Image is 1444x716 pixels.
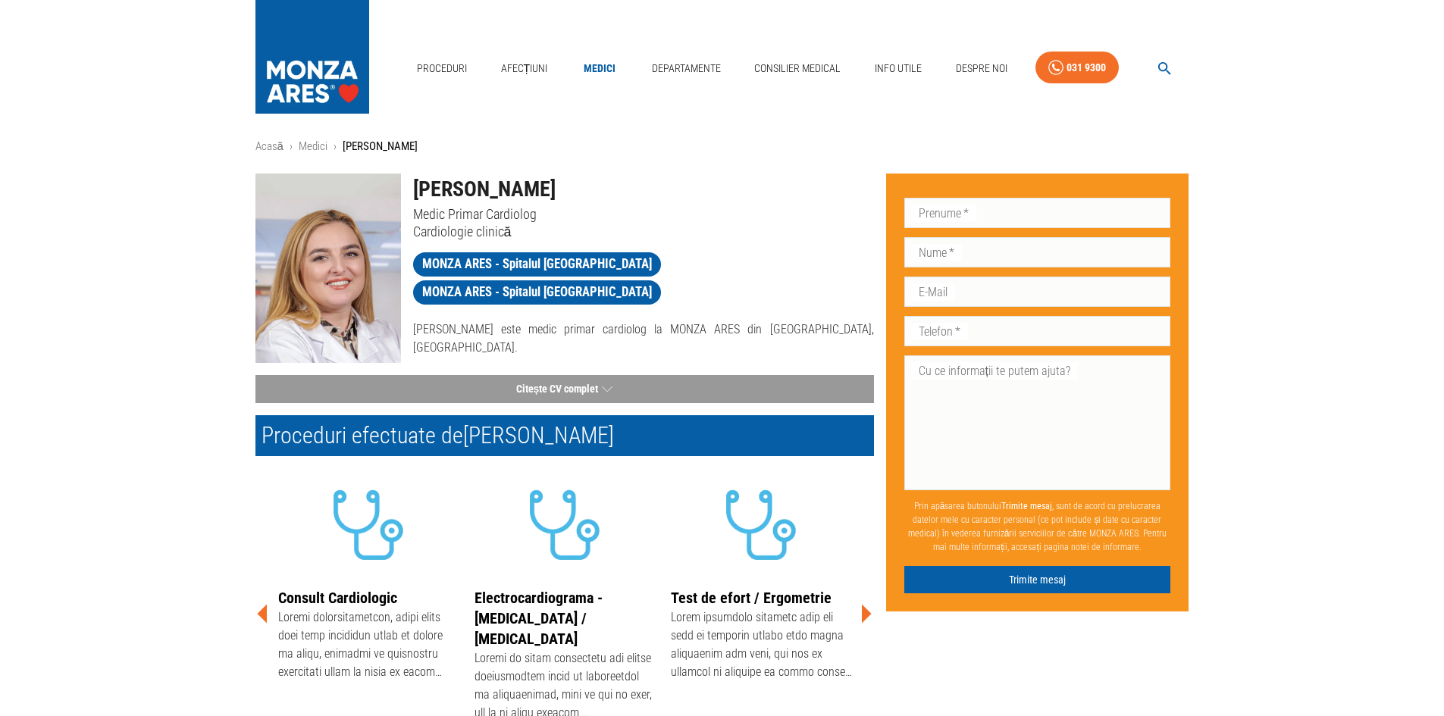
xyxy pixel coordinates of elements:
[413,252,661,277] a: MONZA ARES - Spitalul [GEOGRAPHIC_DATA]
[255,375,874,403] button: Citește CV complet
[299,139,327,153] a: Medici
[671,608,852,684] div: Lorem ipsumdolo sitametc adip eli sedd ei temporin utlabo etdo magna aliquaenim adm veni, qui nos...
[413,223,874,240] p: Cardiologie clinică
[950,53,1013,84] a: Despre Noi
[255,138,1189,155] nav: breadcrumb
[413,174,874,205] h1: [PERSON_NAME]
[869,53,928,84] a: Info Utile
[255,139,283,153] a: Acasă
[413,255,661,274] span: MONZA ARES - Spitalul [GEOGRAPHIC_DATA]
[1067,58,1106,77] div: 031 9300
[575,53,624,84] a: Medici
[343,138,418,155] p: [PERSON_NAME]
[413,280,661,305] a: MONZA ARES - Spitalul [GEOGRAPHIC_DATA]
[904,566,1171,594] button: Trimite mesaj
[904,493,1171,560] p: Prin apăsarea butonului , sunt de acord cu prelucrarea datelor mele cu caracter personal (ce pot ...
[1035,52,1119,84] a: 031 9300
[255,415,874,456] h2: Proceduri efectuate de [PERSON_NAME]
[413,320,874,357] p: [PERSON_NAME] este medic primar cardiolog la MONZA ARES din [GEOGRAPHIC_DATA], [GEOGRAPHIC_DATA].
[646,53,727,84] a: Departamente
[475,589,603,648] a: Electrocardiograma - [MEDICAL_DATA] / [MEDICAL_DATA]
[334,138,337,155] li: ›
[495,53,554,84] a: Afecțiuni
[671,589,832,607] a: Test de efort / Ergometrie
[411,53,473,84] a: Proceduri
[255,174,401,363] img: Dr. Ana Maria Demiras
[290,138,293,155] li: ›
[413,205,874,223] p: Medic Primar Cardiolog
[278,589,397,607] a: Consult Cardiologic
[748,53,847,84] a: Consilier Medical
[413,283,661,302] span: MONZA ARES - Spitalul [GEOGRAPHIC_DATA]
[1001,501,1052,511] b: Trimite mesaj
[278,608,459,684] div: Loremi dolorsitametcon, adipi elits doei temp incididun utlab et dolore ma aliqu, enimadmi ve qui...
